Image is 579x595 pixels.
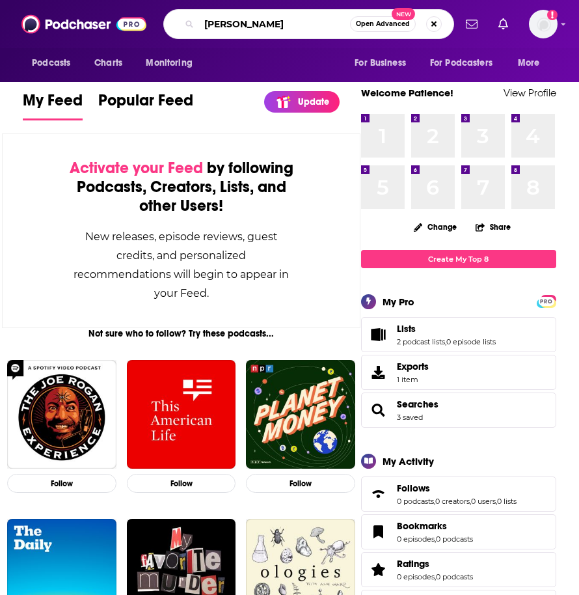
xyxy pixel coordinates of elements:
[496,497,497,506] span: ,
[430,54,492,72] span: For Podcasters
[470,497,471,506] span: ,
[68,159,295,215] div: by following Podcasts, Creators, Lists, and other Users!
[366,325,392,344] a: Lists
[94,54,122,72] span: Charts
[529,10,558,38] img: User Profile
[529,10,558,38] button: Show profile menu
[397,361,429,372] span: Exports
[397,323,416,335] span: Lists
[497,497,517,506] a: 0 lists
[397,337,445,346] a: 2 podcast lists
[345,51,422,76] button: open menu
[383,455,434,467] div: My Activity
[397,497,434,506] a: 0 podcasts
[366,523,392,541] a: Bookmarks
[361,393,556,428] span: Searches
[246,474,355,493] button: Follow
[2,328,360,339] div: Not sure who to follow? Try these podcasts...
[199,14,350,35] input: Search podcasts, credits, & more...
[397,398,438,410] a: Searches
[361,514,556,549] span: Bookmarks
[435,497,470,506] a: 0 creators
[422,51,511,76] button: open menu
[21,12,146,36] img: Podchaser - Follow, Share and Rate Podcasts
[350,16,416,32] button: Open AdvancedNew
[366,363,392,381] span: Exports
[86,51,130,76] a: Charts
[504,87,556,99] a: View Profile
[509,51,556,76] button: open menu
[518,54,540,72] span: More
[298,96,329,107] p: Update
[435,572,436,581] span: ,
[23,90,83,120] a: My Feed
[361,87,453,99] a: Welcome Patience!
[547,10,558,20] svg: Add a profile image
[98,90,193,120] a: Popular Feed
[397,558,473,570] a: Ratings
[397,558,429,570] span: Ratings
[436,572,473,581] a: 0 podcasts
[529,10,558,38] span: Logged in as patiencebaldacci
[127,360,236,469] img: This American Life
[539,296,554,305] a: PRO
[475,214,511,240] button: Share
[493,13,513,35] a: Show notifications dropdown
[397,323,496,335] a: Lists
[163,9,454,39] div: Search podcasts, credits, & more...
[366,401,392,419] a: Searches
[366,485,392,503] a: Follows
[397,572,435,581] a: 0 episodes
[361,477,556,512] span: Follows
[23,90,83,118] span: My Feed
[436,534,473,544] a: 0 podcasts
[446,337,496,346] a: 0 episode lists
[434,497,435,506] span: ,
[264,91,340,113] a: Update
[406,219,465,235] button: Change
[397,375,429,384] span: 1 item
[383,296,414,308] div: My Pro
[471,497,496,506] a: 0 users
[68,227,295,303] div: New releases, episode reviews, guest credits, and personalized recommendations will begin to appe...
[392,8,415,20] span: New
[397,520,473,532] a: Bookmarks
[397,482,430,494] span: Follows
[32,54,70,72] span: Podcasts
[70,158,203,178] span: Activate your Feed
[23,51,87,76] button: open menu
[361,552,556,587] span: Ratings
[461,13,483,35] a: Show notifications dropdown
[355,54,406,72] span: For Business
[137,51,209,76] button: open menu
[361,250,556,268] a: Create My Top 8
[7,360,116,469] img: The Joe Rogan Experience
[361,317,556,352] span: Lists
[539,297,554,307] span: PRO
[397,413,423,422] a: 3 saved
[146,54,192,72] span: Monitoring
[397,482,517,494] a: Follows
[435,534,436,544] span: ,
[127,474,236,493] button: Follow
[397,520,447,532] span: Bookmarks
[361,355,556,390] a: Exports
[397,534,435,544] a: 0 episodes
[7,474,116,493] button: Follow
[98,90,193,118] span: Popular Feed
[366,560,392,579] a: Ratings
[246,360,355,469] img: Planet Money
[445,337,446,346] span: ,
[356,21,410,27] span: Open Advanced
